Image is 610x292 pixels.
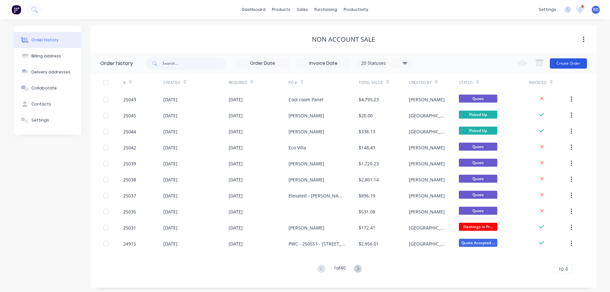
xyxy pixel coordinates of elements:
button: Create Order [550,58,587,69]
img: Factory [12,5,21,14]
div: Required [229,74,289,91]
div: $172.41 [359,224,375,231]
div: 25038 [123,176,136,183]
div: [PERSON_NAME] [409,160,445,167]
div: [DATE] [229,144,243,151]
span: Quote [459,95,497,103]
div: # [123,80,126,86]
div: Status [459,80,473,86]
div: [GEOGRAPHIC_DATA] [409,128,446,135]
div: Collaborate [31,85,57,91]
div: Invoiced [529,80,547,86]
div: Order history [100,60,133,67]
span: 10 [558,266,564,272]
button: Collaborate [14,80,81,96]
div: Created [163,74,228,91]
div: $896.19 [359,192,375,199]
div: Total Value [359,80,383,86]
div: PWC - 250551 - [STREET_ADDRESS] [289,240,346,247]
div: [PERSON_NAME] [289,112,324,119]
div: [GEOGRAPHIC_DATA] [409,112,446,119]
span: RO [593,7,598,13]
span: Quote [459,143,497,151]
div: [DATE] [163,240,177,247]
div: [DATE] [163,208,177,215]
button: Delivery addresses [14,64,81,80]
div: [DATE] [229,176,243,183]
div: purchasing [311,5,340,14]
div: Total Value [359,74,409,91]
button: Order history [14,32,81,48]
div: [DATE] [163,112,177,119]
button: Contacts [14,96,81,112]
div: [DATE] [163,176,177,183]
div: [DATE] [163,128,177,135]
span: Quote Accepted ... [459,239,497,247]
div: productivity [340,5,371,14]
a: dashboard [239,5,269,14]
div: Cool room Panel [289,96,323,103]
input: Invoice Date [297,59,350,68]
div: products [269,5,294,14]
div: [GEOGRAPHIC_DATA] [409,224,446,231]
div: 25044 [123,128,136,135]
button: Billing address [14,48,81,64]
span: Quote [459,159,497,167]
div: [DATE] [229,128,243,135]
div: [DATE] [163,96,177,103]
div: [DATE] [229,192,243,199]
div: Contacts [31,101,51,107]
div: [PERSON_NAME] [289,160,324,167]
div: settings [535,5,559,14]
div: [DATE] [229,208,243,215]
div: Required [229,80,247,86]
div: $4,795.23 [359,96,379,103]
div: [PERSON_NAME] [409,192,445,199]
div: PO # [289,80,297,86]
div: [DATE] [229,224,243,231]
div: NON ACCOUNT SALE [312,36,375,43]
div: $20.00 [359,112,373,119]
div: [DATE] [163,192,177,199]
span: Flashings in Pr... [459,223,497,231]
div: 24915 [123,240,136,247]
div: $148.43 [359,144,375,151]
div: [PERSON_NAME] [409,96,445,103]
span: Quote [459,191,497,199]
div: [DATE] [163,160,177,167]
div: $1,720.23 [359,160,379,167]
span: Quote [459,175,497,183]
button: Settings [14,112,81,128]
div: [GEOGRAPHIC_DATA] [409,240,446,247]
div: $2,801.14 [359,176,379,183]
div: 25039 [123,160,136,167]
div: 25031 [123,224,136,231]
div: Delivery addresses [31,69,70,75]
span: Picked Up [459,111,497,119]
div: Order history [31,37,59,43]
div: Eco Villa [289,144,306,151]
input: Search... [162,57,226,70]
div: # [123,74,163,91]
div: Billing address [31,53,61,59]
span: Quote [459,207,497,215]
div: [PERSON_NAME] [289,128,324,135]
div: Created By [409,80,432,86]
div: [DATE] [229,112,243,119]
div: 25045 [123,112,136,119]
div: $2,956.01 [359,240,379,247]
input: Order Date [236,59,289,68]
div: [DATE] [229,160,243,167]
div: [DATE] [229,96,243,103]
div: [PERSON_NAME] [289,224,324,231]
div: 25042 [123,144,136,151]
div: 1 of 40 [334,264,346,274]
div: Settings [31,117,49,123]
div: 25037 [123,192,136,199]
div: [DATE] [163,224,177,231]
div: Created [163,80,180,86]
div: $338.13 [359,128,375,135]
div: Status [459,74,529,91]
div: [PERSON_NAME] [409,144,445,151]
span: Picked Up [459,127,497,135]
